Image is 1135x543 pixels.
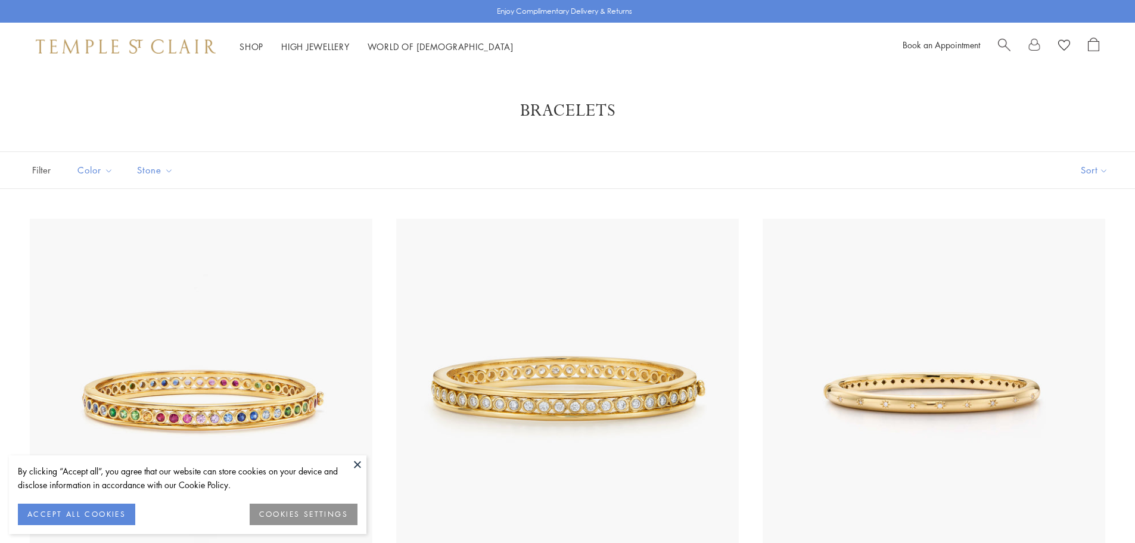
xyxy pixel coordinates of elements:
[128,157,182,184] button: Stone
[71,163,122,178] span: Color
[36,39,216,54] img: Temple St. Clair
[250,504,357,525] button: COOKIES SETTINGS
[69,157,122,184] button: Color
[497,5,632,17] p: Enjoy Complimentary Delivery & Returns
[368,41,514,52] a: World of [DEMOGRAPHIC_DATA]World of [DEMOGRAPHIC_DATA]
[998,38,1010,55] a: Search
[1088,38,1099,55] a: Open Shopping Bag
[240,41,263,52] a: ShopShop
[1054,152,1135,188] button: Show sort by
[240,39,514,54] nav: Main navigation
[18,464,357,492] div: By clicking “Accept all”, you agree that our website can store cookies on your device and disclos...
[48,100,1087,122] h1: Bracelets
[281,41,350,52] a: High JewelleryHigh Jewellery
[131,163,182,178] span: Stone
[903,39,980,51] a: Book an Appointment
[18,504,135,525] button: ACCEPT ALL COOKIES
[1058,38,1070,55] a: View Wishlist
